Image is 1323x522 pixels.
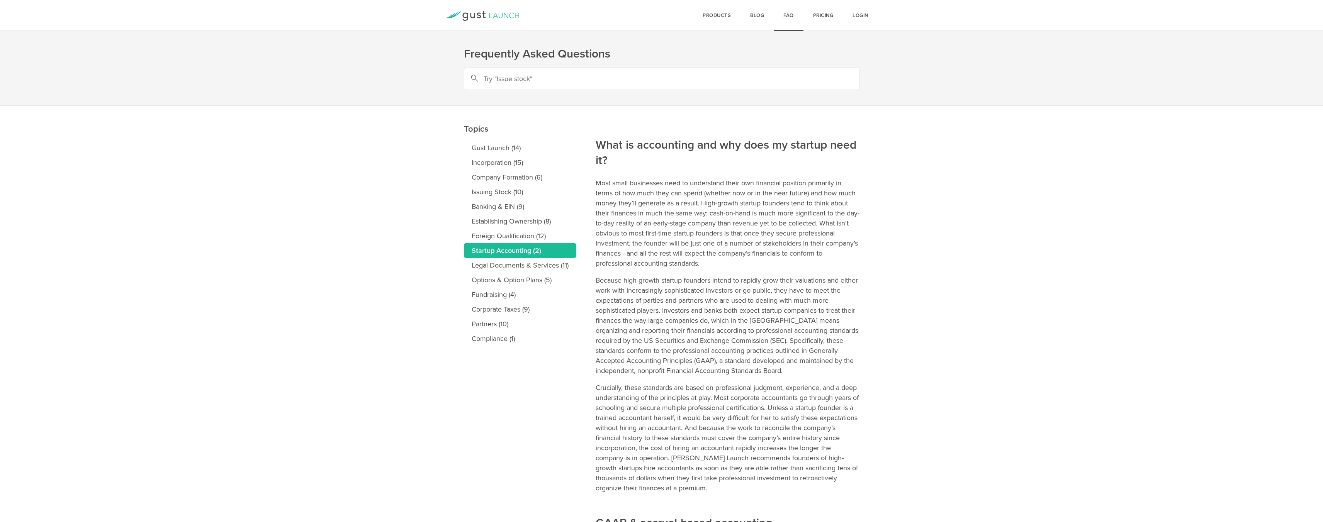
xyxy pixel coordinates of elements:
[596,275,859,376] p: Because high-growth startup founders intend to rapidly grow their valuations and either work with...
[464,155,576,170] a: Incorporation (15)
[464,69,576,137] h2: Topics
[464,68,859,90] input: Try "Issue stock"
[464,229,576,243] a: Foreign Qualification (12)
[464,273,576,287] a: Options & Option Plans (5)
[464,185,576,199] a: Issuing Stock (10)
[464,199,576,214] a: Banking & EIN (9)
[464,317,576,331] a: Partners (10)
[464,46,859,62] h1: Frequently Asked Questions
[464,214,576,229] a: Establishing Ownership (8)
[464,258,576,273] a: Legal Documents & Services (11)
[464,243,576,258] a: Startup Accounting (2)
[464,302,576,317] a: Corporate Taxes (9)
[464,141,576,155] a: Gust Launch (14)
[464,331,576,346] a: Compliance (1)
[596,178,859,268] p: Most small businesses need to understand their own financial position primarily in terms of how m...
[596,383,859,493] p: Crucially, these standards are based on professional judgment, experience, and a deep understandi...
[596,85,859,168] h2: What is accounting and why does my startup need it?
[464,287,576,302] a: Fundraising (4)
[464,170,576,185] a: Company Formation (6)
